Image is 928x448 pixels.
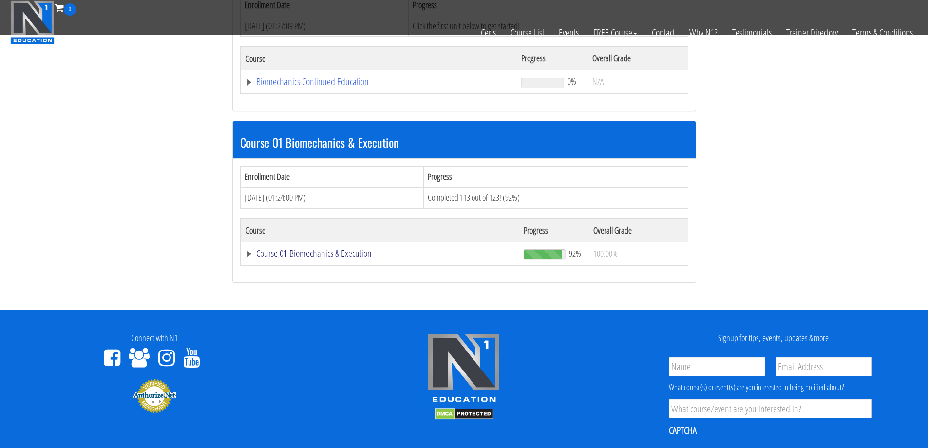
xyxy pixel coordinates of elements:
[55,1,76,14] a: 0
[644,16,682,50] a: Contact
[240,167,424,188] th: Enrollment Date
[240,218,519,242] th: Course
[246,249,514,258] a: Course 01 Biomechanics & Execution
[586,16,644,50] a: FREE Course
[845,16,920,50] a: Terms & Conditions
[779,16,845,50] a: Trainer Directory
[569,248,581,259] span: 92%
[427,333,500,406] img: n1-edu-logo
[588,242,688,265] td: 100.00%
[669,424,697,437] label: CAPTCHA
[473,16,503,50] a: Certs
[568,76,576,87] span: 0%
[435,408,493,420] img: DMCA.com Protection Status
[587,70,688,94] td: N/A
[516,47,587,70] th: Progress
[682,16,725,50] a: Why N1?
[725,16,779,50] a: Testimonials
[503,16,551,50] a: Course List
[587,47,688,70] th: Overall Grade
[10,0,55,44] img: n1-education
[240,47,516,70] th: Course
[776,357,872,376] input: Email Address
[626,333,921,343] h4: Signup for tips, events, updates & more
[64,3,76,16] span: 0
[246,77,512,87] a: Biomechanics Continued Education
[133,378,176,413] img: Authorize.Net Merchant - Click to Verify
[588,218,688,242] th: Overall Grade
[424,167,688,188] th: Progress
[669,381,872,393] div: What course(s) or event(s) are you interested in being notified about?
[519,218,588,242] th: Progress
[7,333,302,343] h4: Connect with N1
[240,187,424,208] td: [DATE] (01:24:00 PM)
[669,357,765,376] input: Name
[551,16,586,50] a: Events
[240,136,688,149] h3: Course 01 Biomechanics & Execution
[669,399,872,418] input: What course/event are you interested in?
[424,187,688,208] td: Completed 113 out of 123! (92%)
